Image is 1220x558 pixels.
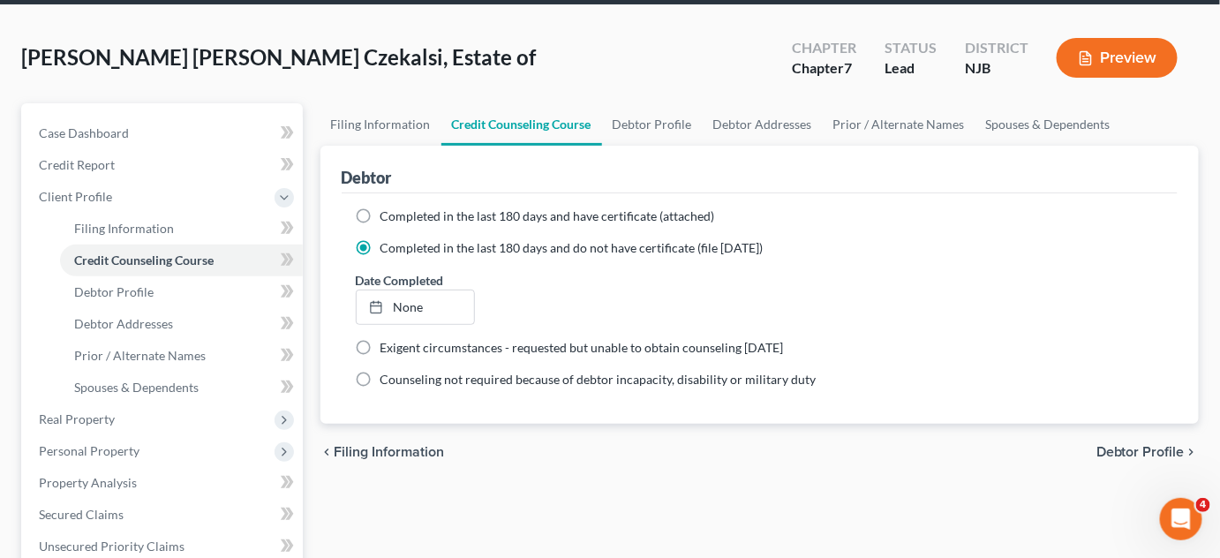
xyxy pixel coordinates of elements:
div: District [965,38,1028,58]
span: Prior / Alternate Names [74,348,206,363]
a: Debtor Profile [602,103,703,146]
span: Completed in the last 180 days and have certificate (attached) [380,208,715,223]
span: Client Profile [39,189,112,204]
div: Chapter [792,58,856,79]
a: Debtor Profile [60,276,303,308]
div: Close [310,7,342,39]
span: Personal Property [39,443,139,458]
a: Case Dashboard [25,117,303,149]
a: Spouses & Dependents [975,103,1121,146]
span: Unsecured Priority Claims [39,539,185,554]
a: Credit Counseling Course [60,245,303,276]
a: Debtor Addresses [60,308,303,340]
button: Send a message… [303,416,331,444]
a: Secured Claims [25,499,303,531]
i: chevron_right [1185,445,1199,459]
a: Spouses & Dependents [60,372,303,403]
button: Home [276,7,310,41]
span: Debtor Profile [74,284,154,299]
button: Debtor Profile chevron_right [1096,445,1199,459]
span: Completed in the last 180 days and do not have certificate (file [DATE]) [380,240,764,255]
a: Prior / Alternate Names [60,340,303,372]
span: Counseling not required because of debtor incapacity, disability or military duty [380,372,817,387]
a: Property Analysis [25,467,303,499]
div: 🚨ATTN: [GEOGRAPHIC_DATA] of [US_STATE]The court has added a new Credit Counseling Field that we n... [14,139,290,324]
textarea: Message… [15,386,338,416]
span: Exigent circumstances - requested but unable to obtain counseling [DATE] [380,340,784,355]
button: Emoji picker [27,423,41,437]
button: Gif picker [56,423,70,437]
div: Lead [885,58,937,79]
div: Katie says… [14,139,339,363]
b: 🚨ATTN: [GEOGRAPHIC_DATA] of [US_STATE] [28,150,252,182]
div: Chapter [792,38,856,58]
div: Status [885,38,937,58]
button: Preview [1057,38,1178,78]
span: Debtor Profile [1096,445,1185,459]
span: Credit Report [39,157,115,172]
div: The court has added a new Credit Counseling Field that we need to update upon filing. Please remo... [28,192,275,313]
a: None [357,290,475,324]
span: Spouses & Dependents [74,380,199,395]
i: chevron_left [320,445,335,459]
a: Prior / Alternate Names [823,103,975,146]
button: Start recording [112,423,126,437]
div: Debtor [342,167,392,188]
span: Debtor Addresses [74,316,173,331]
span: [PERSON_NAME] [PERSON_NAME] Czekalsi, Estate of [21,44,536,70]
a: Credit Report [25,149,303,181]
a: Filing Information [60,213,303,245]
div: [PERSON_NAME] • 18m ago [28,328,177,338]
span: Case Dashboard [39,125,129,140]
span: Property Analysis [39,475,137,490]
span: Credit Counseling Course [74,253,214,268]
div: NJB [965,58,1028,79]
span: Real Property [39,411,115,426]
span: 4 [1196,498,1210,512]
span: Secured Claims [39,507,124,522]
img: Profile image for Katie [50,10,79,38]
span: Filing Information [74,221,174,236]
iframe: Intercom live chat [1160,498,1202,540]
a: Filing Information [320,103,441,146]
span: 7 [844,59,852,76]
p: Active [86,22,121,40]
a: Credit Counseling Course [441,103,602,146]
h1: [PERSON_NAME] [86,9,200,22]
span: Filing Information [335,445,445,459]
button: Upload attachment [84,423,98,437]
button: chevron_left Filing Information [320,445,445,459]
a: Debtor Addresses [703,103,823,146]
label: Date Completed [356,271,444,290]
button: go back [11,7,45,41]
